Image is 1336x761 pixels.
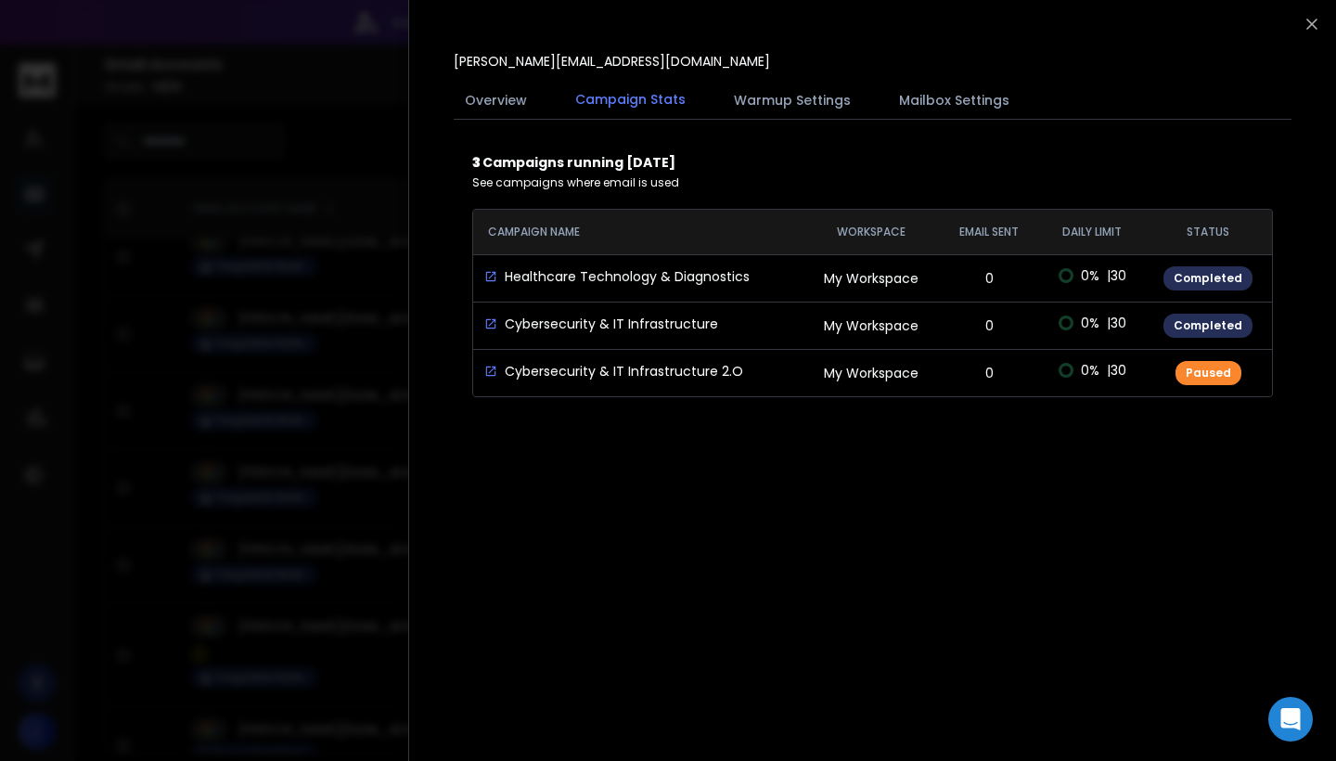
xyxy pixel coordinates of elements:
[1268,697,1313,742] div: Open Intercom Messenger
[803,210,938,254] th: Workspace
[473,351,770,392] td: Cybersecurity & IT Infrastructure 2.O
[938,210,1040,254] th: EMAIL SENT
[938,302,1040,349] td: 0
[803,302,938,349] td: My Workspace
[1144,210,1272,254] th: STATUS
[1041,303,1145,343] td: | 30
[1041,210,1145,254] th: DAILY LIMIT
[472,153,482,172] b: 3
[1081,266,1099,285] span: 0 %
[803,254,938,302] td: My Workspace
[1175,361,1241,385] div: Paused
[564,79,697,122] button: Campaign Stats
[938,349,1040,396] td: 0
[723,80,862,121] button: Warmup Settings
[473,303,770,344] td: Cybersecurity & IT Infrastructure
[473,256,770,297] td: Healthcare Technology & Diagnostics
[1163,266,1252,290] div: Completed
[472,153,1273,172] p: Campaigns running [DATE]
[454,80,538,121] button: Overview
[938,254,1040,302] td: 0
[1041,350,1145,391] td: | 30
[1081,314,1099,332] span: 0 %
[803,349,938,396] td: My Workspace
[473,210,803,254] th: CAMPAIGN NAME
[888,80,1021,121] button: Mailbox Settings
[454,52,770,71] p: [PERSON_NAME][EMAIL_ADDRESS][DOMAIN_NAME]
[1041,255,1145,296] td: | 30
[1163,314,1252,338] div: Completed
[1081,361,1099,380] span: 0 %
[472,175,1273,190] p: See campaigns where email is used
